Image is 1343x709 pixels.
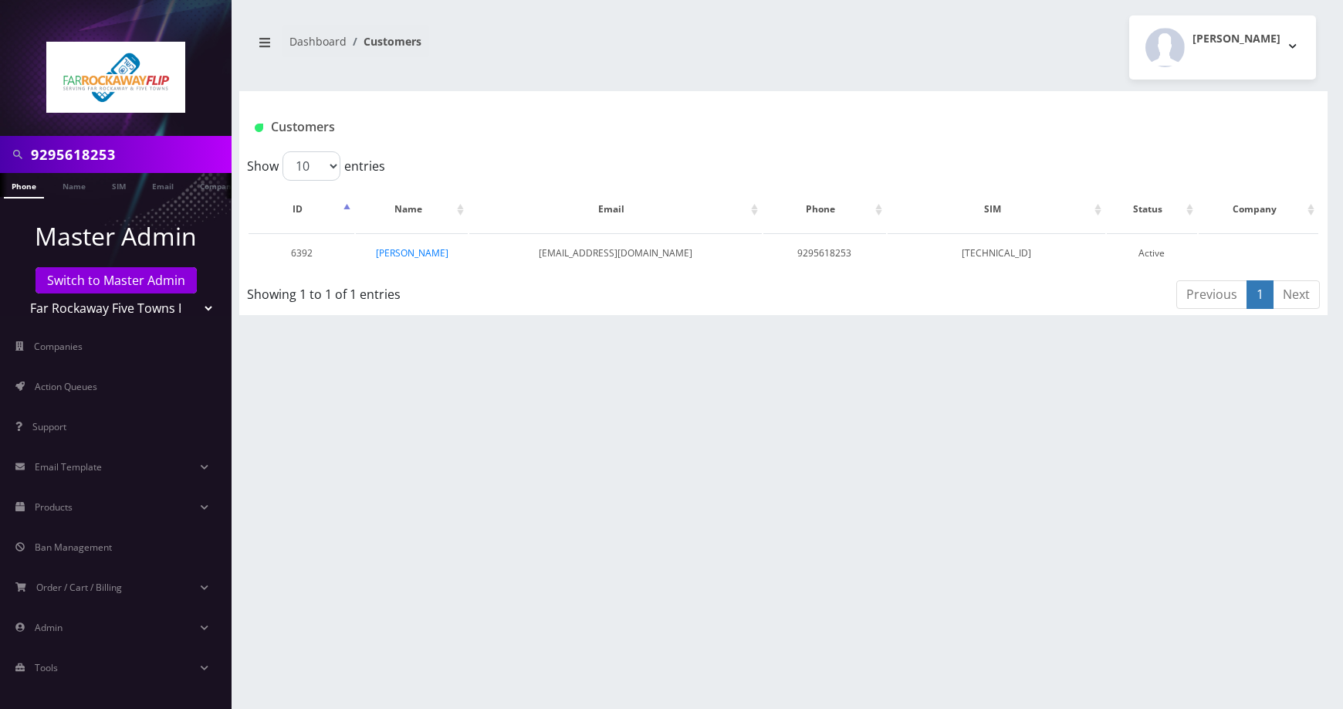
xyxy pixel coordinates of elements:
button: [PERSON_NAME] [1129,15,1316,80]
label: Show entries [247,151,385,181]
span: Action Queues [35,380,97,393]
h2: [PERSON_NAME] [1192,32,1280,46]
th: SIM: activate to sort column ascending [888,187,1105,232]
span: Email Template [35,460,102,473]
a: Phone [4,173,44,198]
input: Search in Company [31,140,228,169]
a: Dashboard [289,34,347,49]
td: 9295618253 [763,233,886,273]
a: Company [192,173,244,197]
th: ID: activate to sort column descending [249,187,354,232]
td: [TECHNICAL_ID] [888,233,1105,273]
span: Support [32,420,66,433]
div: Showing 1 to 1 of 1 entries [247,279,682,304]
h1: Customers [255,120,1132,134]
span: Products [35,500,73,514]
span: Order / Cart / Billing [36,581,122,594]
span: Tools [35,661,58,674]
a: 1 [1247,280,1274,309]
th: Phone: activate to sort column ascending [763,187,886,232]
nav: breadcrumb [251,25,772,70]
select: Showentries [282,151,340,181]
a: Email [144,173,181,197]
a: Next [1273,280,1320,309]
a: SIM [104,173,134,197]
a: Previous [1176,280,1247,309]
th: Name: activate to sort column ascending [356,187,468,232]
li: Customers [347,33,421,49]
th: Status: activate to sort column ascending [1107,187,1197,232]
a: [PERSON_NAME] [376,246,448,260]
img: Far Rockaway Five Towns Flip [46,42,185,113]
span: Admin [35,621,63,634]
span: Ban Management [35,541,112,554]
td: 6392 [249,233,354,273]
th: Email: activate to sort column ascending [469,187,762,232]
td: Active [1107,233,1197,273]
span: Companies [34,340,83,353]
td: [EMAIL_ADDRESS][DOMAIN_NAME] [469,233,762,273]
a: Name [55,173,93,197]
a: Switch to Master Admin [36,267,197,293]
th: Company: activate to sort column ascending [1199,187,1318,232]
